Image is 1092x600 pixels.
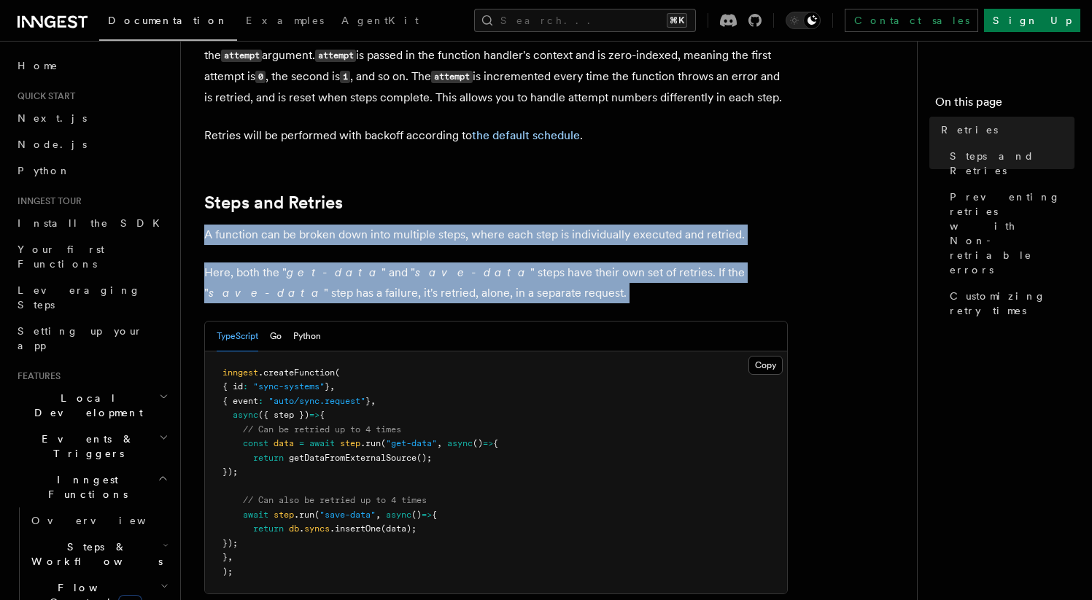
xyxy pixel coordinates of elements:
[222,367,258,378] span: inngest
[243,495,427,505] span: // Can also be retried up to 4 times
[422,510,432,520] span: =>
[473,438,483,448] span: ()
[253,381,325,391] span: "sync-systems"
[309,438,335,448] span: await
[274,438,294,448] span: data
[253,523,284,534] span: return
[12,90,75,102] span: Quick start
[325,381,330,391] span: }
[270,322,282,351] button: Go
[294,510,314,520] span: .run
[935,117,1074,143] a: Retries
[18,217,169,229] span: Install the SDK
[381,438,386,448] span: (
[204,192,343,213] a: Steps and Retries
[309,410,320,420] span: =>
[108,15,228,26] span: Documentation
[845,9,978,32] a: Contact sales
[935,93,1074,117] h4: On this page
[255,71,266,83] code: 0
[320,410,325,420] span: {
[447,438,473,448] span: async
[243,424,401,435] span: // Can be retried up to 4 times
[258,396,263,406] span: :
[12,467,171,507] button: Inngest Functions
[376,510,381,520] span: ,
[99,4,237,41] a: Documentation
[222,396,258,406] span: { event
[228,552,233,562] span: ,
[483,438,493,448] span: =>
[12,472,158,502] span: Inngest Functions
[333,4,427,39] a: AgentKit
[12,195,82,207] span: Inngest tour
[330,523,381,534] span: .insertOne
[258,367,335,378] span: .createFunction
[12,52,171,79] a: Home
[18,139,87,150] span: Node.js
[289,523,299,534] span: db
[365,396,371,406] span: }
[243,510,268,520] span: await
[222,552,228,562] span: }
[411,510,422,520] span: ()
[950,190,1074,277] span: Preventing retries with Non-retriable errors
[330,381,335,391] span: ,
[474,9,696,32] button: Search...⌘K
[320,510,376,520] span: "save-data"
[748,356,783,375] button: Copy
[415,265,530,279] em: save-data
[950,289,1074,318] span: Customizing retry times
[12,277,171,318] a: Leveraging Steps
[12,391,159,420] span: Local Development
[221,50,262,62] code: attempt
[222,538,238,548] span: });
[209,286,324,300] em: save-data
[12,432,159,461] span: Events & Triggers
[944,184,1074,283] a: Preventing retries with Non-retriable errors
[12,426,171,467] button: Events & Triggers
[667,13,687,28] kbd: ⌘K
[950,149,1074,178] span: Steps and Retries
[268,396,365,406] span: "auto/sync.request"
[437,438,442,448] span: ,
[941,122,998,137] span: Retries
[315,50,356,62] code: attempt
[12,210,171,236] a: Install the SDK
[432,510,437,520] span: {
[341,15,419,26] span: AgentKit
[204,225,788,245] p: A function can be broken down into multiple steps, where each step is individually executed and r...
[237,4,333,39] a: Examples
[204,262,788,303] p: Here, both the " " and " " steps have their own set of retries. If the " " step has a failure, it...
[253,453,284,463] span: return
[217,322,258,351] button: TypeScript
[18,325,143,351] span: Setting up your app
[18,165,71,176] span: Python
[12,385,171,426] button: Local Development
[12,318,171,359] a: Setting up your app
[12,236,171,277] a: Your first Functions
[12,131,171,157] a: Node.js
[335,367,340,378] span: (
[246,15,324,26] span: Examples
[944,143,1074,184] a: Steps and Retries
[944,283,1074,324] a: Customizing retry times
[204,125,788,146] p: Retries will be performed with backoff according to .
[274,510,294,520] span: step
[299,438,304,448] span: =
[493,438,498,448] span: {
[304,523,330,534] span: syncs
[26,534,171,574] button: Steps & Workflows
[258,410,309,420] span: ({ step })
[222,467,238,477] span: });
[204,25,788,108] p: You can customize the behavior of your function based on the number of retries using the argument...
[314,510,320,520] span: (
[381,523,417,534] span: (data);
[12,370,61,382] span: Features
[417,453,432,463] span: ();
[243,438,268,448] span: const
[786,12,821,29] button: Toggle dark mode
[340,438,360,448] span: step
[26,539,163,569] span: Steps & Workflows
[12,105,171,131] a: Next.js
